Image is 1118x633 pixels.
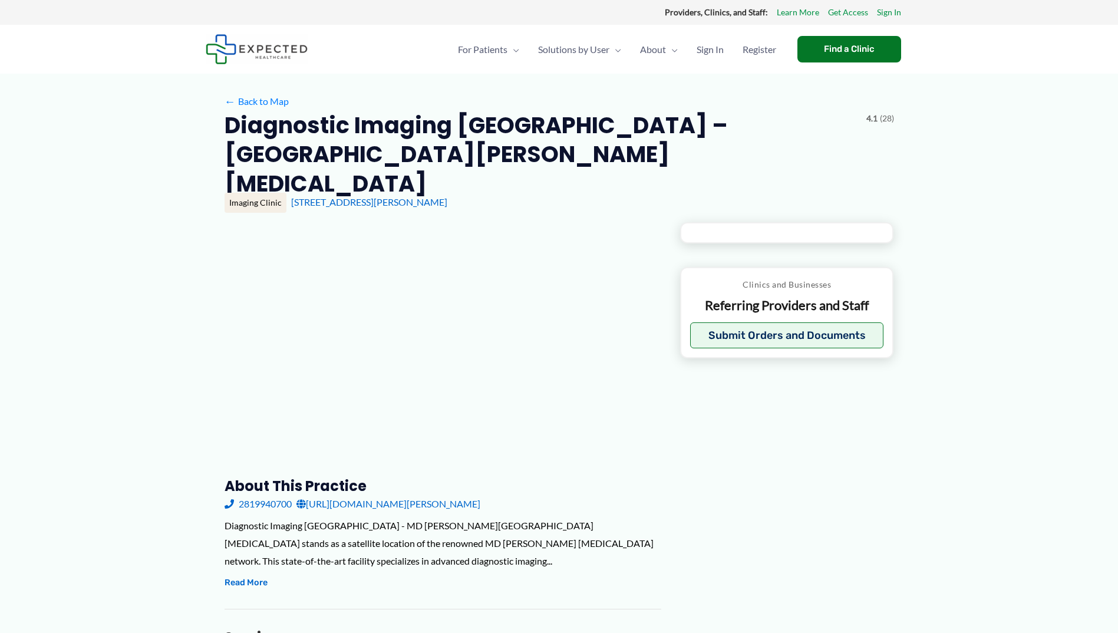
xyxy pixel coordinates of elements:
[538,29,609,70] span: Solutions by User
[296,495,480,513] a: [URL][DOMAIN_NAME][PERSON_NAME]
[697,29,724,70] span: Sign In
[828,5,868,20] a: Get Access
[690,297,884,314] p: Referring Providers and Staff
[880,111,894,126] span: (28)
[733,29,786,70] a: Register
[458,29,507,70] span: For Patients
[448,29,786,70] nav: Primary Site Navigation
[609,29,621,70] span: Menu Toggle
[640,29,666,70] span: About
[877,5,901,20] a: Sign In
[225,495,292,513] a: 2819940700
[687,29,733,70] a: Sign In
[666,29,678,70] span: Menu Toggle
[448,29,529,70] a: For PatientsMenu Toggle
[690,322,884,348] button: Submit Orders and Documents
[777,5,819,20] a: Learn More
[665,7,768,17] strong: Providers, Clinics, and Staff:
[225,111,857,198] h2: Diagnostic Imaging [GEOGRAPHIC_DATA] – [GEOGRAPHIC_DATA][PERSON_NAME][MEDICAL_DATA]
[797,36,901,62] a: Find a Clinic
[743,29,776,70] span: Register
[225,477,661,495] h3: About this practice
[690,277,884,292] p: Clinics and Businesses
[507,29,519,70] span: Menu Toggle
[529,29,631,70] a: Solutions by UserMenu Toggle
[225,193,286,213] div: Imaging Clinic
[206,34,308,64] img: Expected Healthcare Logo - side, dark font, small
[866,111,878,126] span: 4.1
[225,95,236,107] span: ←
[631,29,687,70] a: AboutMenu Toggle
[291,196,447,207] a: [STREET_ADDRESS][PERSON_NAME]
[225,93,289,110] a: ←Back to Map
[225,576,268,590] button: Read More
[225,517,661,569] div: Diagnostic Imaging [GEOGRAPHIC_DATA] - MD [PERSON_NAME][GEOGRAPHIC_DATA][MEDICAL_DATA] stands as ...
